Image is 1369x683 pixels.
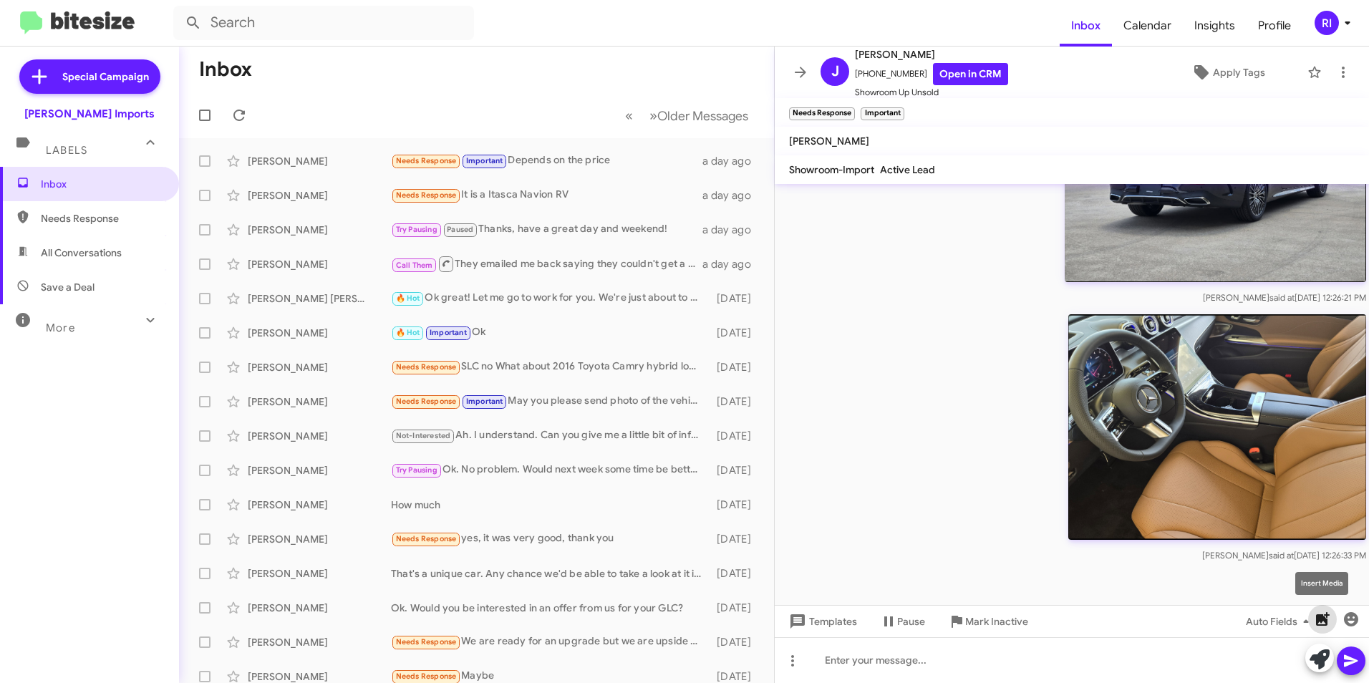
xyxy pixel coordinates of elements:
[880,163,935,176] span: Active Lead
[616,101,642,130] button: Previous
[1155,59,1300,85] button: Apply Tags
[396,431,451,440] span: Not-Interested
[710,326,763,340] div: [DATE]
[710,429,763,443] div: [DATE]
[657,108,748,124] span: Older Messages
[933,63,1008,85] a: Open in CRM
[248,291,391,306] div: [PERSON_NAME] [PERSON_NAME]
[391,462,710,478] div: Ok. No problem. Would next week some time be better for you?
[1295,572,1348,595] div: Insert Media
[391,255,702,273] div: They emailed me back saying they couldn't get a approval thanks though
[1246,609,1315,634] span: Auto Fields
[391,427,710,444] div: Ah. I understand. Can you give me a little bit of information on your vehicles condition? Are the...
[248,360,391,374] div: [PERSON_NAME]
[702,154,763,168] div: a day ago
[1315,11,1339,35] div: RI
[1060,5,1112,47] a: Inbox
[396,534,457,543] span: Needs Response
[775,609,869,634] button: Templates
[466,397,503,406] span: Important
[702,257,763,271] div: a day ago
[24,107,155,121] div: [PERSON_NAME] Imports
[710,498,763,512] div: [DATE]
[869,609,937,634] button: Pause
[391,324,710,341] div: Ok
[248,257,391,271] div: [PERSON_NAME]
[396,190,457,200] span: Needs Response
[1203,292,1366,303] span: [PERSON_NAME] [DATE] 12:26:21 PM
[1112,5,1183,47] a: Calendar
[391,221,702,238] div: Thanks, have a great day and weekend!
[710,394,763,409] div: [DATE]
[641,101,757,130] button: Next
[248,635,391,649] div: [PERSON_NAME]
[710,532,763,546] div: [DATE]
[248,326,391,340] div: [PERSON_NAME]
[466,156,503,165] span: Important
[41,177,163,191] span: Inbox
[1202,550,1366,561] span: [PERSON_NAME] [DATE] 12:26:33 PM
[199,58,252,81] h1: Inbox
[391,634,710,650] div: We are ready for an upgrade but we are upside down.
[248,154,391,168] div: [PERSON_NAME]
[396,261,433,270] span: Call Them
[248,566,391,581] div: [PERSON_NAME]
[617,101,757,130] nav: Page navigation example
[391,531,710,547] div: yes, it was very good, thank you
[396,637,457,646] span: Needs Response
[396,465,437,475] span: Try Pausing
[248,463,391,478] div: [PERSON_NAME]
[855,85,1008,100] span: Showroom Up Unsold
[937,609,1040,634] button: Mark Inactive
[396,362,457,372] span: Needs Response
[710,463,763,478] div: [DATE]
[710,360,763,374] div: [DATE]
[702,223,763,237] div: a day ago
[430,328,467,337] span: Important
[396,328,420,337] span: 🔥 Hot
[1234,609,1326,634] button: Auto Fields
[1068,314,1366,540] img: mAAAAAASUVORK5CYII=
[19,59,160,94] a: Special Campaign
[710,566,763,581] div: [DATE]
[248,223,391,237] div: [PERSON_NAME]
[789,107,855,120] small: Needs Response
[897,609,925,634] span: Pause
[1213,59,1265,85] span: Apply Tags
[789,135,869,147] span: [PERSON_NAME]
[248,429,391,443] div: [PERSON_NAME]
[62,69,149,84] span: Special Campaign
[396,672,457,681] span: Needs Response
[391,152,702,169] div: Depends on the price
[965,609,1028,634] span: Mark Inactive
[41,246,122,260] span: All Conversations
[649,107,657,125] span: »
[46,144,87,157] span: Labels
[391,187,702,203] div: It is a Itasca Navion RV
[789,163,874,176] span: Showroom-Import
[855,46,1008,63] span: [PERSON_NAME]
[786,609,857,634] span: Templates
[41,211,163,226] span: Needs Response
[855,63,1008,85] span: [PHONE_NUMBER]
[391,393,710,410] div: May you please send photo of the vehicle please.
[1269,292,1295,303] span: said at
[396,294,420,303] span: 🔥 Hot
[41,280,95,294] span: Save a Deal
[248,498,391,512] div: [PERSON_NAME]
[1247,5,1302,47] a: Profile
[831,60,839,83] span: J
[710,635,763,649] div: [DATE]
[1183,5,1247,47] a: Insights
[46,321,75,334] span: More
[396,397,457,406] span: Needs Response
[248,601,391,615] div: [PERSON_NAME]
[396,156,457,165] span: Needs Response
[248,188,391,203] div: [PERSON_NAME]
[391,359,710,375] div: SLC no What about 2016 Toyota Camry hybrid low miles less than 60k Or 2020 MB GLC 300 approx 80k ...
[1269,550,1294,561] span: said at
[1302,11,1353,35] button: RI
